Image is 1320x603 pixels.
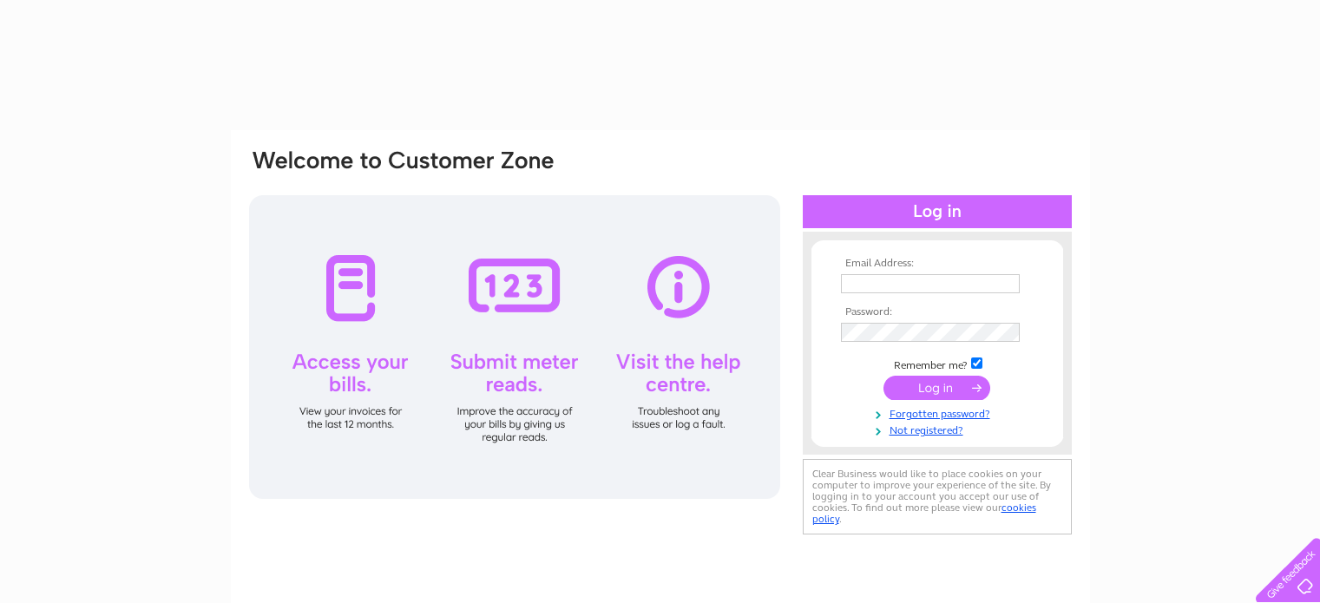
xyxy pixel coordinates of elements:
a: Not registered? [841,421,1038,437]
div: Clear Business would like to place cookies on your computer to improve your experience of the sit... [803,459,1072,534]
input: Submit [883,376,990,400]
a: cookies policy [812,501,1036,525]
th: Password: [837,306,1038,318]
td: Remember me? [837,355,1038,372]
a: Forgotten password? [841,404,1038,421]
th: Email Address: [837,258,1038,270]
